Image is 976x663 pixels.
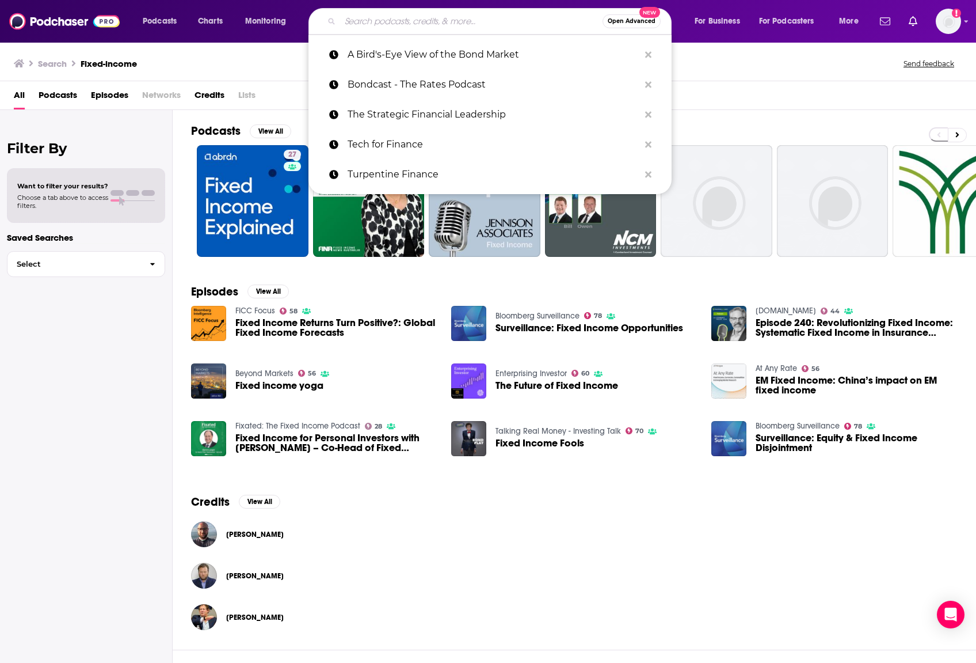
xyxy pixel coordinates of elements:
a: 56 [298,370,317,377]
a: PodcastsView All [191,124,291,138]
a: Turpentine Finance [308,160,672,190]
span: 78 [594,313,602,319]
a: Surveillance: Equity & Fixed Income Disjointment [756,433,958,453]
span: 28 [375,424,382,429]
p: The Strategic Financial Leadership [348,100,639,130]
a: Show notifications dropdown [904,12,922,31]
a: 12 [429,145,540,257]
a: 56 [802,365,820,372]
span: Want to filter your results? [17,182,108,190]
span: Select [7,260,140,268]
a: EM Fixed Income: China’s impact on EM fixed income [711,363,746,399]
a: Christopher Joye [226,571,284,581]
span: Monitoring [245,13,286,29]
button: Show profile menu [936,9,961,34]
a: EpisodesView All [191,285,289,299]
a: Talking Real Money - Investing Talk [495,426,621,436]
a: Fixed Income for Personal Investors with Darren Langer – Co-Head of Fixed Income at Yarra Capital... [235,433,437,453]
button: View All [239,495,280,509]
span: Podcasts [143,13,177,29]
div: Search podcasts, credits, & more... [319,8,683,35]
img: Fixed Income Fools [451,421,486,456]
a: Podcasts [39,86,77,109]
span: New [639,7,660,18]
span: Logged in as HaileeShanahan [936,9,961,34]
span: Lists [238,86,256,109]
button: View All [250,124,291,138]
img: Fixed income yoga [191,363,226,399]
a: Surveillance: Fixed Income Opportunities [495,323,683,333]
span: [PERSON_NAME] [226,530,284,539]
button: open menu [687,12,754,31]
a: 28 [365,423,383,430]
a: Episodes [91,86,128,109]
h2: Podcasts [191,124,241,138]
span: For Business [695,13,740,29]
img: The Future of Fixed Income [451,363,486,399]
a: EM Fixed Income: China’s impact on EM fixed income [756,376,958,395]
button: open menu [831,12,873,31]
a: Alf Pecca [226,530,284,539]
img: Fixed Income for Personal Investors with Darren Langer – Co-Head of Fixed Income at Yarra Capital... [191,421,226,456]
button: open menu [135,12,192,31]
button: View All [247,285,289,298]
a: All [14,86,25,109]
a: 44 [821,308,840,315]
span: For Podcasters [759,13,814,29]
span: 56 [811,366,819,372]
a: Fixed income yoga [235,381,323,391]
img: Fixed Income Returns Turn Positive?: Global Fixed Income Forecasts [191,306,226,341]
span: Fixed Income for Personal Investors with [PERSON_NAME] – Co-Head of Fixed Income at Yarra Capital... [235,433,437,453]
img: Christopher Joye [191,563,217,589]
span: [PERSON_NAME] [226,571,284,581]
h3: Search [38,58,67,69]
h2: Episodes [191,285,238,299]
a: Episode 240: Revolutionizing Fixed Income: Systematic Fixed Income in Insurance Portfolios [756,318,958,338]
a: Episode 240: Revolutionizing Fixed Income: Systematic Fixed Income in Insurance Portfolios [711,306,746,341]
img: Podchaser - Follow, Share and Rate Podcasts [9,10,120,32]
p: Tech for Finance [348,130,639,160]
a: The Future of Fixed Income [495,381,618,391]
img: Alf Pecca [191,521,217,547]
span: 78 [854,424,862,429]
a: Surveillance: Equity & Fixed Income Disjointment [711,421,746,456]
a: Bloomberg Surveillance [495,311,579,321]
a: Bondcast - The Rates Podcast [308,70,672,100]
button: Rick RiederRick Rieder [191,599,958,636]
a: Enterprising Investor [495,369,567,378]
a: Charts [190,12,230,31]
button: Open AdvancedNew [603,14,661,28]
span: 56 [308,371,316,376]
span: 27 [288,149,296,161]
p: Bondcast - The Rates Podcast [348,70,639,100]
span: Networks [142,86,181,109]
span: 44 [830,309,840,314]
a: 78 [844,423,863,430]
a: InsuranceAUM.com [756,306,816,316]
img: User Profile [936,9,961,34]
button: Select [7,251,165,277]
a: Fixed Income Returns Turn Positive?: Global Fixed Income Forecasts [235,318,437,338]
span: 58 [289,309,298,314]
a: 28 [313,145,425,257]
p: Turpentine Finance [348,160,639,190]
a: Fixed Income Fools [495,438,584,448]
span: 70 [635,429,643,434]
span: Choose a tab above to access filters. [17,194,108,210]
img: Surveillance: Fixed Income Opportunities [451,306,486,341]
